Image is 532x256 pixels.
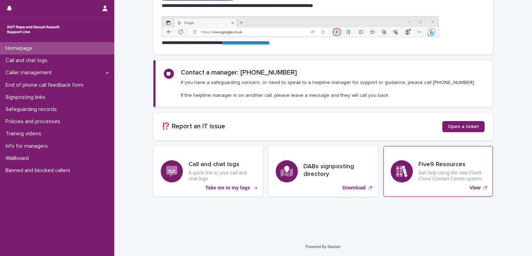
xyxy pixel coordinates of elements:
[305,245,340,249] a: Powered By Stacker
[3,82,89,88] p: End of phone call feedback form
[448,124,479,129] span: Open a ticket
[181,69,297,77] h2: Contact a manager: [PHONE_NUMBER]
[3,45,38,52] p: Homepage
[3,94,51,101] p: Signposting links
[418,170,486,182] p: Get help using the new Five9 Cloud Contact Centre system.
[343,185,366,191] p: Download
[162,16,439,37] img: https%3A%2F%2Fcdn.document360.io%2F0deca9d6-0dac-4e56-9e8f-8d9979bfce0e%2FImages%2FDocumentation%...
[3,143,53,150] p: Info for managers
[6,23,61,36] img: rhQMoQhaT3yELyF149Cw
[181,79,475,99] p: If you have a safeguarding concern, or need to speak to a helpline manager for support or guidanc...
[303,163,371,178] h3: DABs signposting directory
[3,106,62,113] p: Safeguarding records
[153,146,263,197] a: Take me to my logs
[205,185,250,191] p: Take me to my logs
[418,161,486,169] h3: Five9 Resources
[162,122,442,130] h2: ⁉️ Report an IT issue
[3,130,47,137] p: Training videos
[442,121,485,132] a: Open a ticket
[3,57,53,64] p: Call and chat logs
[3,155,34,162] p: Wallboard
[383,146,493,197] a: View
[3,167,76,174] p: Banned and blocked callers
[470,185,481,191] p: View
[3,69,57,76] p: Caller management
[188,161,256,169] h3: Call and chat logs
[268,146,378,197] a: Download
[188,170,256,182] p: A quick link to your call and chat logs
[3,118,66,125] p: Policies and processes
